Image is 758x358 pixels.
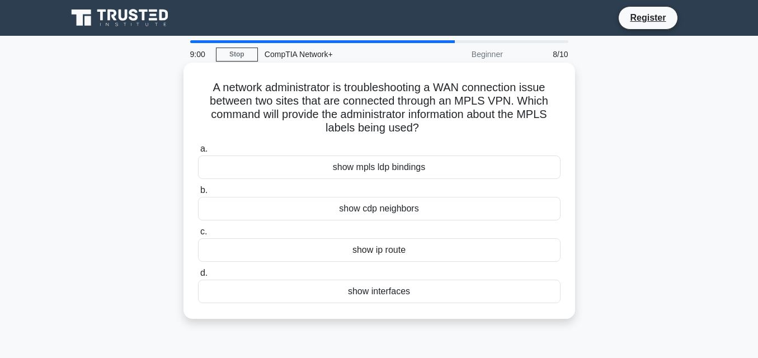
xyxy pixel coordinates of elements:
[623,11,672,25] a: Register
[183,43,216,65] div: 9:00
[216,48,258,62] a: Stop
[200,227,207,236] span: c.
[200,268,208,277] span: d.
[197,81,562,135] h5: A network administrator is troubleshooting a WAN connection issue between two sites that are conn...
[198,238,561,262] div: show ip route
[200,185,208,195] span: b.
[258,43,412,65] div: CompTIA Network+
[200,144,208,153] span: a.
[412,43,510,65] div: Beginner
[198,280,561,303] div: show interfaces
[198,197,561,220] div: show cdp neighbors
[510,43,575,65] div: 8/10
[198,156,561,179] div: show mpls ldp bindings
